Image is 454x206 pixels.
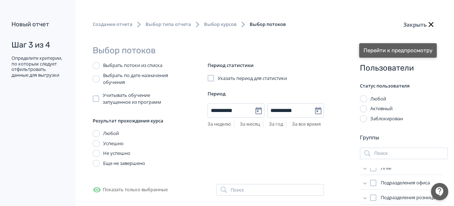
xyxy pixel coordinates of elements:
span: Создание отчета [93,21,133,28]
span: ЛПМ [381,165,392,172]
button: Перейти к предпросмотру [359,43,437,58]
span: Выбор курсов [204,21,237,28]
div: Период статистики [208,62,324,69]
div: Заблокирован [370,115,403,122]
div: Определите критерии, по которым следует отфильтровать данные для выгрузки [11,55,62,78]
div: Не успешно [103,150,130,157]
span: Подразделения офиса [381,179,430,187]
span: Учитывать обучение запущенное из программ [103,92,172,106]
span: Подразделения розницы [381,194,436,201]
span: Указать период для статистики [218,75,287,82]
div: Выбрать потоки из списка [103,62,162,69]
a: За неделю [208,121,231,127]
div: Любой [103,130,119,137]
div: Период [208,90,324,98]
div: Группы [360,134,448,142]
a: За месяц [240,121,260,127]
div: Выбор потоков [93,44,156,57]
div: Активный [370,105,393,112]
span: Выбор типа отчета [145,21,191,28]
div: Результат прохождения курса [93,117,172,125]
button: Закрыть [402,17,437,32]
div: Шаг 3 из 4 [11,40,62,50]
a: За все время [292,121,321,127]
button: Показать только выбранные [93,184,169,196]
div: Выбрать по дате назначения обучения [103,72,172,86]
span: Выбор потоков [250,21,286,28]
div: Новый отчет [11,20,62,29]
a: За год [269,121,283,127]
div: Статус пользователя [360,82,448,90]
div: Еще не завершено [103,160,145,167]
div: Любой [370,95,386,103]
span: Показать только выбранные [103,186,168,193]
div: Успешно [103,140,124,147]
div: Пользователи [360,62,448,74]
